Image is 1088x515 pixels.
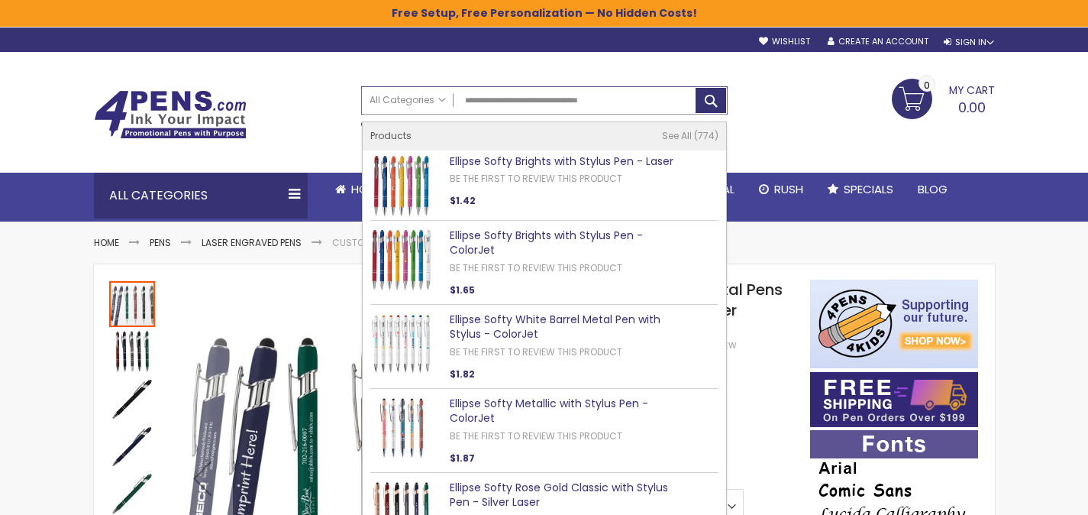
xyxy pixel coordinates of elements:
[109,376,155,422] img: Custom Soft Touch® Metal Pens with Stylus - Special Offer
[828,36,928,47] a: Create an Account
[109,422,157,469] div: Custom Soft Touch® Metal Pens with Stylus - Special Offer
[370,129,412,142] span: Products
[450,261,622,274] a: Be the first to review this product
[810,372,978,427] img: Free shipping on orders over $199
[906,173,960,206] a: Blog
[109,374,157,422] div: Custom Soft Touch® Metal Pens with Stylus - Special Offer
[450,345,622,358] a: Be the first to review this product
[662,129,692,142] span: See All
[94,173,308,219] div: All Categories
[450,172,622,185] a: Be the first to review this product
[450,480,668,510] a: Ellipse Softy Rose Gold Classic with Stylus Pen - Silver Laser
[450,396,648,426] a: Ellipse Softy Metallic with Stylus Pen - ColorJet
[109,280,157,327] div: Custom Soft Touch® Metal Pens with Stylus - Special Offer
[450,228,643,257] a: Ellipse Softy Brights with Stylus Pen - ColorJet
[694,129,718,142] span: 774
[94,236,119,249] a: Home
[370,154,433,217] img: Ellipse Softy Brights with Stylus Pen - Laser
[450,194,476,207] span: $1.42
[450,429,622,442] a: Be the first to review this product
[450,452,475,465] span: $1.87
[370,94,446,106] span: All Categories
[370,228,433,291] img: Ellipse Softy Brights with Stylus Pen - ColorJet
[944,37,994,48] div: Sign In
[150,236,171,249] a: Pens
[774,181,803,197] span: Rush
[202,236,302,249] a: Laser Engraved Pens
[351,181,383,197] span: Home
[892,79,995,117] a: 0.00 0
[958,98,986,117] span: 0.00
[450,283,475,296] span: $1.65
[599,115,728,145] div: Free shipping on pen orders over $199
[759,36,810,47] a: Wishlist
[450,154,673,169] a: Ellipse Softy Brights with Stylus Pen - Laser
[844,181,893,197] span: Specials
[924,78,930,92] span: 0
[109,327,157,374] div: Custom Soft Touch® Metal Pens with Stylus - Special Offer
[109,329,155,374] img: Custom Soft Touch® Metal Pens with Stylus - Special Offer
[450,368,475,381] span: $1.82
[747,173,815,206] a: Rush
[918,181,948,197] span: Blog
[370,313,433,375] img: Ellipse Softy White Barrel Metal Pen with Stylus - ColorJet
[450,312,660,342] a: Ellipse Softy White Barrel Metal Pen with Stylus - ColorJet
[815,173,906,206] a: Specials
[332,237,625,249] li: Custom Soft Touch® Metal Pens with Stylus - Special Offer
[370,397,433,459] img: Ellipse Softy Metallic with Stylus Pen - ColorJet
[662,130,718,142] a: See All 774
[323,173,395,206] a: Home
[109,423,155,469] img: Custom Soft Touch® Metal Pens with Stylus - Special Offer
[810,280,978,368] img: 4pens 4 kids
[94,90,247,139] img: 4Pens Custom Pens and Promotional Products
[362,87,454,112] a: All Categories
